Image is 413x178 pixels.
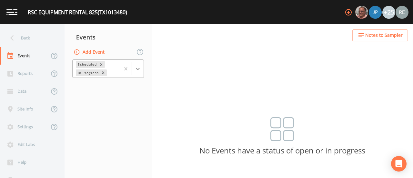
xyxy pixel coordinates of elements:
[152,148,413,153] p: No Events have a status of open or in progress
[76,61,98,68] div: Scheduled
[270,117,294,141] img: svg%3e
[6,9,17,15] img: logo
[100,69,107,76] div: Remove In Progress
[355,6,368,19] div: Mike Franklin
[355,6,368,19] img: e2d790fa78825a4bb76dcb6ab311d44c
[65,29,152,45] div: Events
[98,61,105,68] div: Remove Scheduled
[396,6,408,19] img: e720f1e92442e99c2aab0e3b783e6548
[368,6,382,19] div: Joshua gere Paul
[352,29,408,41] button: Notes to Sampler
[369,6,382,19] img: 41241ef155101aa6d92a04480b0d0000
[391,156,407,172] div: Open Intercom Messenger
[28,8,127,16] div: RSC EQUIPMENT RENTAL 825 (TX1013480)
[365,31,403,39] span: Notes to Sampler
[382,6,395,19] div: +25
[72,46,107,58] button: Add Event
[76,69,100,76] div: In Progress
